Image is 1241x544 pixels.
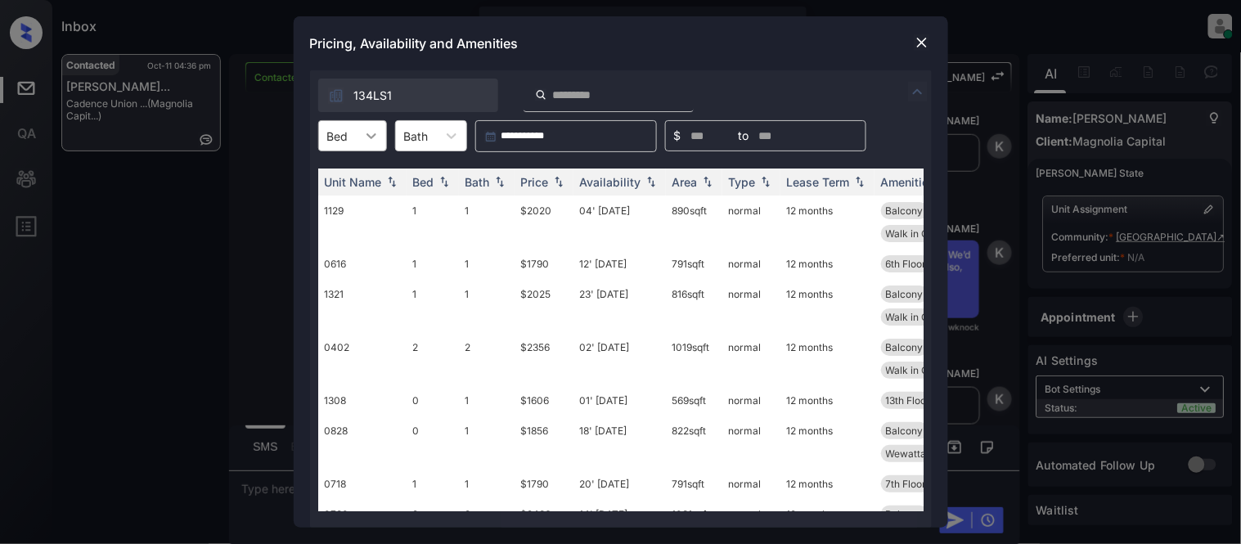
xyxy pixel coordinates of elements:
div: Amenities [881,175,936,189]
img: sorting [492,177,508,188]
span: Walk in Closet [886,227,951,240]
td: 791 sqft [666,249,722,279]
td: 1 [459,385,515,416]
div: Bed [413,175,434,189]
td: 791 sqft [666,469,722,499]
td: 890 sqft [666,196,722,249]
span: 7th Floor [886,478,927,490]
td: 2 [407,332,459,385]
img: close [914,34,930,51]
img: sorting [699,177,716,188]
span: 134LS1 [354,87,393,105]
span: $ [674,127,681,145]
td: 1308 [318,385,407,416]
td: 12 months [780,385,875,416]
img: icon-zuma [908,82,928,101]
span: Balcony [886,288,924,300]
td: 20' [DATE] [573,469,666,499]
td: 0718 [318,469,407,499]
img: icon-zuma [535,88,547,102]
td: 0 [407,385,459,416]
td: 0828 [318,416,407,469]
td: normal [722,416,780,469]
td: 1 [459,279,515,332]
span: Walk in Closet [886,311,951,323]
td: 816 sqft [666,279,722,332]
span: 6th Floor [886,258,927,270]
td: normal [722,249,780,279]
td: normal [722,196,780,249]
span: to [739,127,749,145]
td: 1129 [318,196,407,249]
td: $2025 [515,279,573,332]
td: normal [722,332,780,385]
td: 12 months [780,279,875,332]
td: 822 sqft [666,416,722,469]
td: 0616 [318,249,407,279]
td: normal [722,279,780,332]
img: sorting [758,177,774,188]
td: 1019 sqft [666,332,722,385]
td: $1606 [515,385,573,416]
td: 0402 [318,332,407,385]
td: 1 [407,469,459,499]
td: 1 [459,416,515,469]
div: Pricing, Availability and Amenities [294,16,948,70]
td: 2 [459,332,515,385]
div: Lease Term [787,175,850,189]
div: Bath [465,175,490,189]
td: 18' [DATE] [573,416,666,469]
td: 02' [DATE] [573,332,666,385]
span: Balcony [886,205,924,217]
img: icon-zuma [328,88,344,104]
td: 1 [407,279,459,332]
td: 12' [DATE] [573,249,666,279]
td: $2020 [515,196,573,249]
span: Wewatta [GEOGRAPHIC_DATA] [886,447,1030,460]
span: Walk in Closet [886,364,951,376]
td: 1 [459,249,515,279]
div: Price [521,175,549,189]
td: 23' [DATE] [573,279,666,332]
div: Area [672,175,698,189]
td: 1 [459,196,515,249]
td: 12 months [780,469,875,499]
td: 01' [DATE] [573,385,666,416]
img: sorting [384,177,400,188]
td: 12 months [780,416,875,469]
td: 1 [407,196,459,249]
div: Availability [580,175,641,189]
td: 1 [459,469,515,499]
td: 1321 [318,279,407,332]
td: normal [722,469,780,499]
td: $1790 [515,249,573,279]
td: $1790 [515,469,573,499]
div: Type [729,175,756,189]
img: sorting [436,177,452,188]
img: sorting [852,177,868,188]
span: Balcony [886,508,924,520]
td: $1856 [515,416,573,469]
span: Balcony [886,341,924,353]
span: Balcony [886,425,924,437]
td: 0 [407,416,459,469]
td: 569 sqft [666,385,722,416]
td: 1 [407,249,459,279]
td: 12 months [780,332,875,385]
td: $2356 [515,332,573,385]
span: 13th Floor [886,394,931,407]
img: sorting [551,177,567,188]
td: 04' [DATE] [573,196,666,249]
td: normal [722,385,780,416]
img: sorting [643,177,659,188]
div: Unit Name [325,175,382,189]
td: 12 months [780,249,875,279]
td: 12 months [780,196,875,249]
